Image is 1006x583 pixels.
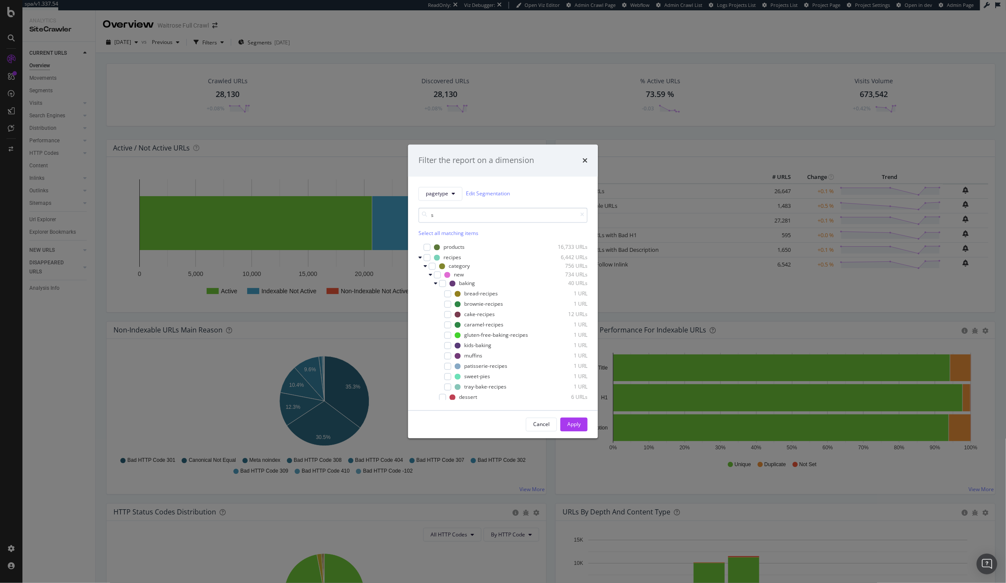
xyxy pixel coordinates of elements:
div: bread-recipes [464,290,498,298]
div: 1 URL [545,383,588,391]
div: muffins [464,352,482,360]
input: Search [418,207,588,223]
div: products [443,244,465,251]
div: 1 URL [545,363,588,370]
div: caramel-recipes [464,321,503,329]
div: cake-recipes [464,311,495,318]
div: 1 URL [545,332,588,339]
div: new [454,271,464,279]
div: sweet-pies [464,373,490,380]
div: dessert [459,394,477,401]
button: Apply [560,417,588,431]
div: 6,442 URLs [545,254,588,261]
div: 6 URLs [545,394,588,401]
div: 40 URLs [545,280,588,287]
div: Select all matching items [418,229,588,237]
button: pagetype [418,187,462,201]
div: 1 URL [545,301,588,308]
div: 1 URL [545,352,588,360]
button: Cancel [526,417,557,431]
div: 1 URL [545,342,588,349]
div: 1 URL [545,321,588,329]
div: gluten-free-baking-recipes [464,332,528,339]
a: Edit Segmentation [466,189,510,198]
div: Filter the report on a dimension [418,155,534,166]
span: pagetype [426,190,448,197]
div: recipes [443,254,461,261]
div: times [582,155,588,166]
div: 1 URL [545,373,588,380]
div: modal [408,145,598,439]
div: 734 URLs [545,271,588,279]
div: 16,733 URLs [545,244,588,251]
div: Open Intercom Messenger [977,554,997,574]
div: Cancel [533,421,550,428]
div: category [449,263,470,270]
div: tray-bake-recipes [464,383,506,391]
div: 756 URLs [545,263,588,270]
div: baking [459,280,475,287]
div: kids-baking [464,342,491,349]
div: 1 URL [545,290,588,298]
div: 12 URLs [545,311,588,318]
div: patisserie-recipes [464,363,507,370]
div: brownie-recipes [464,301,503,308]
div: Apply [567,421,581,428]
